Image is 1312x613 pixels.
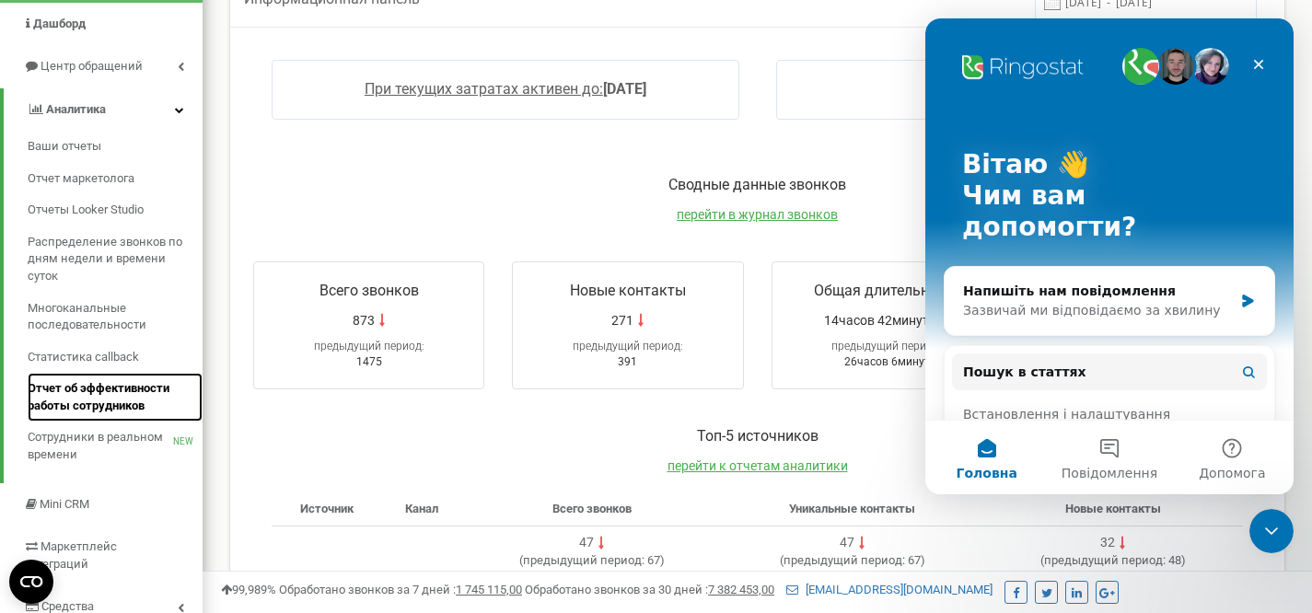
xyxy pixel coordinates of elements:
[831,340,942,353] span: предыдущий период:
[28,138,101,156] span: Ваши отчеты
[40,497,89,511] span: Mini CRM
[28,349,139,366] span: Статистика callback
[28,194,203,226] a: Отчеты Looker Studio
[570,282,686,299] span: Новые контакты
[300,502,354,515] span: Источник
[824,311,939,330] span: 14часов 42минуты
[28,373,203,422] a: Отчет об эффективности работы сотрудников
[844,355,930,368] span: 26часов 6минут
[319,282,419,299] span: Всего звонков
[579,534,594,552] div: 47
[314,340,424,353] span: предыдущий период:
[28,341,203,374] a: Статистика callback
[353,311,375,330] span: 873
[28,202,144,219] span: Отчеты Looker Studio
[365,80,646,98] a: При текущих затратах активен до:[DATE]
[708,583,774,596] u: 7 382 453,00
[668,458,848,473] a: перейти к отчетам аналитики
[28,131,203,163] a: Ваши отчеты
[23,539,117,571] span: Маркетплейс интеграций
[41,599,94,613] span: Средства
[618,355,637,368] span: 391
[28,226,203,293] a: Распределение звонков по дням недели и времени суток
[28,170,134,188] span: Отчет маркетолога
[677,207,838,222] a: перейти в журнал звонков
[1100,534,1115,552] div: 32
[4,88,203,132] a: Аналитика
[840,534,854,552] div: 47
[1065,502,1161,515] span: Новые контакты
[1040,553,1186,567] span: ( 48 )
[28,422,203,470] a: Сотрудники в реальном времениNEW
[552,502,632,515] span: Всего звонков
[523,553,644,567] span: предыдущий период:
[814,282,960,299] span: Общая длительность
[611,311,633,330] span: 271
[573,340,683,353] span: предыдущий период:
[28,234,193,285] span: Распределение звонков по дням недели и времени суток
[41,59,143,73] span: Центр обращений
[28,293,203,341] a: Многоканальные последовательности
[365,80,603,98] span: При текущих затратах активен до:
[925,18,1294,494] iframe: Intercom live chat
[668,176,846,193] span: Сводные данные звонков
[789,502,915,515] span: Уникальные контакты
[28,380,193,414] span: Отчет об эффективности работы сотрудников
[9,560,53,604] button: Open CMP widget
[279,583,522,596] span: Обработано звонков за 7 дней :
[28,163,203,195] a: Отчет маркетолога
[1044,553,1166,567] span: предыдущий период:
[221,583,276,596] span: 99,989%
[46,102,106,116] span: Аналитика
[28,300,193,334] span: Многоканальные последовательности
[697,427,819,445] span: Toп-5 источников
[786,583,993,596] a: [EMAIL_ADDRESS][DOMAIN_NAME]
[519,553,665,567] span: ( 67 )
[784,553,905,567] span: предыдущий период:
[780,553,925,567] span: ( 67 )
[405,502,438,515] span: Канал
[1249,509,1294,553] iframe: Intercom live chat
[456,583,522,596] u: 1 745 115,00
[33,17,86,30] span: Дашборд
[28,429,173,463] span: Сотрудники в реальном времени
[525,583,774,596] span: Обработано звонков за 30 дней :
[356,355,382,368] span: 1475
